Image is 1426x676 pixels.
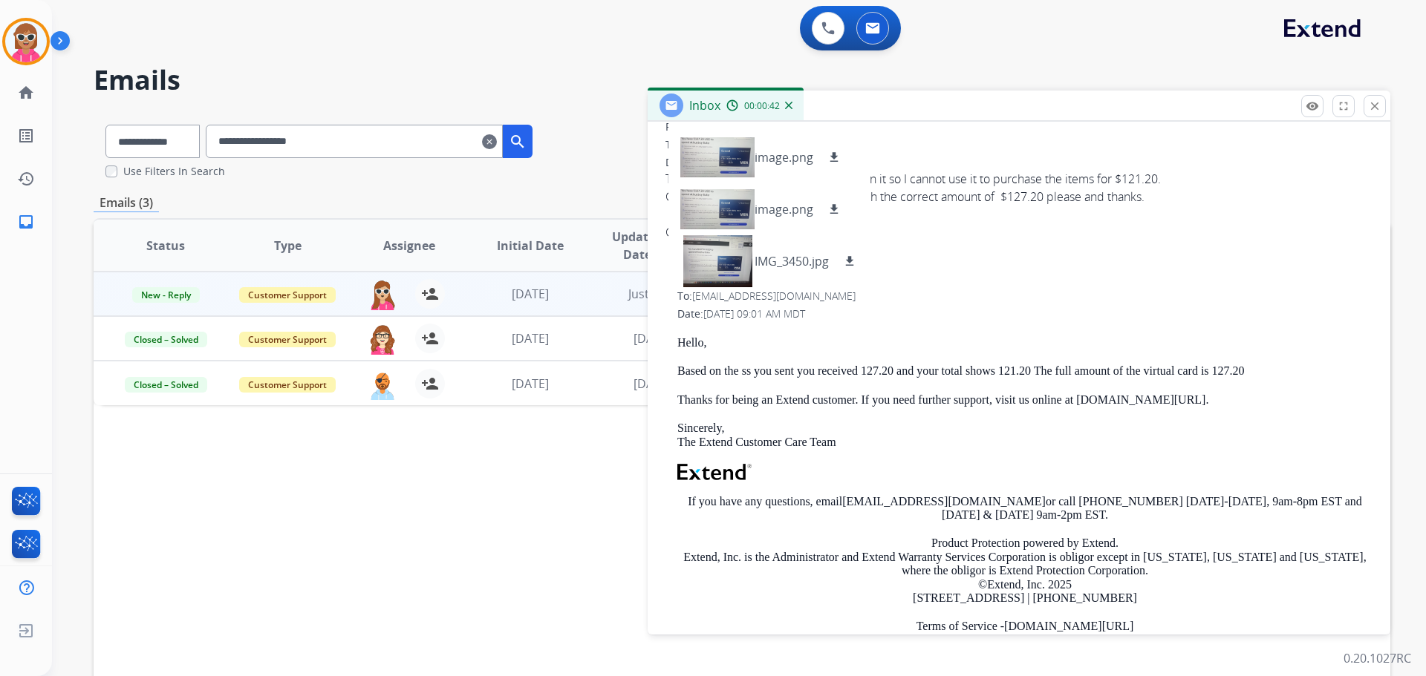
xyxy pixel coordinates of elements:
[512,330,549,347] span: [DATE]
[634,375,671,392] span: [DATE]
[368,369,397,400] img: agent-avatar
[239,377,336,393] span: Customer Support
[512,375,549,392] span: [DATE]
[665,170,1373,241] div: The replacement card has only $2.27 on it so I cannot use it to purchase the items for $121.20.
[512,286,549,302] span: [DATE]
[5,21,47,62] img: avatar
[744,100,780,112] span: 00:00:42
[827,203,841,216] mat-icon: download
[634,330,671,347] span: [DATE]
[755,148,813,166] p: image.png
[17,84,35,102] mat-icon: home
[1344,649,1411,667] p: 0.20.1027RC
[689,97,720,114] span: Inbox
[94,65,1390,95] h2: Emails
[677,536,1373,605] p: Product Protection powered by Extend. Extend, Inc. is the Administrator and Extend Warranty Servi...
[677,364,1373,378] p: Based on the ss you sent you received 127.20 and your total shows 121.20 The full amount of the v...
[998,634,1127,646] a: [DOMAIN_NAME][URL]
[239,332,336,347] span: Customer Support
[677,393,1373,407] p: Thanks for being an Extend customer. If you need further support, visit us online at [DOMAIN_NAME...
[1004,620,1133,632] a: [DOMAIN_NAME][URL]
[132,287,200,303] span: New - Reply
[628,286,676,302] span: Just now
[677,421,1373,449] p: Sincerely, The Extend Customer Care Team
[665,137,1373,152] div: To:
[677,620,1373,647] p: Terms of Service - Privacy Policy -
[497,237,564,255] span: Initial Date
[1306,99,1319,113] mat-icon: remove_red_eye
[1337,99,1350,113] mat-icon: fullscreen
[692,289,856,303] span: [EMAIL_ADDRESS][DOMAIN_NAME]
[17,213,35,231] mat-icon: inbox
[368,279,397,310] img: agent-avatar
[677,306,1373,321] div: Date:
[239,287,336,303] span: Customer Support
[421,285,439,303] mat-icon: person_add
[368,324,397,355] img: agent-avatar
[17,170,35,188] mat-icon: history
[665,155,1373,170] div: Date:
[509,133,527,151] mat-icon: search
[421,375,439,393] mat-icon: person_add
[604,228,671,263] span: Updated Date
[94,194,159,212] p: Emails (3)
[755,252,829,270] p: IMG_3450.jpg
[146,237,185,255] span: Status
[274,237,302,255] span: Type
[755,200,813,218] p: image.png
[665,223,1373,241] div: Charlotte
[677,464,752,480] img: Extend Logo
[1368,99,1381,113] mat-icon: close
[123,164,225,179] label: Use Filters In Search
[125,377,207,393] span: Closed – Solved
[677,271,1373,286] div: From:
[677,336,1373,350] p: Hello,
[383,237,435,255] span: Assignee
[703,306,805,321] span: [DATE] 09:01 AM MDT
[421,329,439,347] mat-icon: person_add
[677,495,1373,522] p: If you have any questions, email or call [PHONE_NUMBER] [DATE]-[DATE], 9am-8pm EST and [DATE] & [...
[842,495,1046,508] a: [EMAIL_ADDRESS][DOMAIN_NAME]
[677,289,1373,303] div: To:
[482,133,497,151] mat-icon: clear
[665,188,1373,206] div: Can you send me a new virtual card with the correct amount of $127.20 please and thanks.
[125,332,207,347] span: Closed – Solved
[17,127,35,145] mat-icon: list_alt
[665,119,1373,134] div: From:
[827,151,841,164] mat-icon: download
[843,255,856,268] mat-icon: download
